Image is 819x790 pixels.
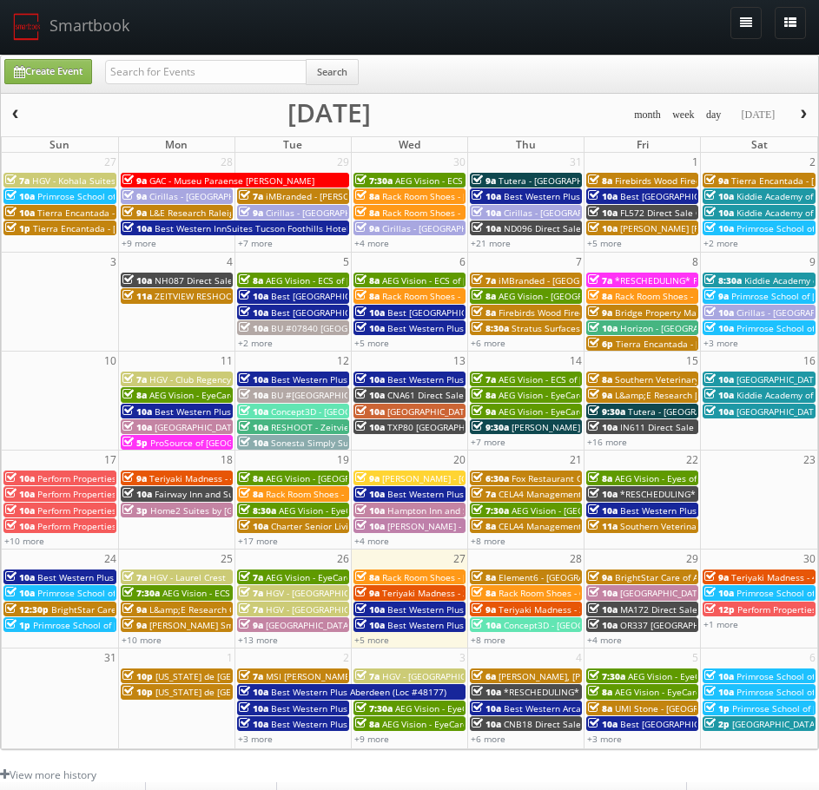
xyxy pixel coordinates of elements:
a: +5 more [354,634,389,646]
a: +10 more [4,535,44,547]
span: iMBranded - [GEOGRAPHIC_DATA][US_STATE] Toyota [499,274,715,286]
span: Cirillas - [GEOGRAPHIC_DATA] [266,207,387,219]
span: AEG Vision - ECS of [US_STATE][GEOGRAPHIC_DATA] [266,274,478,286]
span: Horizon - [GEOGRAPHIC_DATA] [620,322,746,334]
span: *RESCHEDULING* ProSource of [PERSON_NAME] [615,274,817,286]
span: Tierra Encantada - [GEOGRAPHIC_DATA] [616,338,781,350]
a: +1 more [703,618,738,630]
span: [US_STATE] de [GEOGRAPHIC_DATA] - [GEOGRAPHIC_DATA] [155,670,395,682]
span: 9a [239,207,263,219]
span: 10a [472,702,501,714]
span: 7a [239,571,263,583]
span: 8a [588,174,612,187]
span: HGV - Kohala Suites [32,174,116,187]
span: [PERSON_NAME] Smiles - [GEOGRAPHIC_DATA] [149,619,341,631]
span: Rack Room Shoes - 1253 [PERSON_NAME][GEOGRAPHIC_DATA] [382,207,640,219]
span: 10a [5,190,35,202]
span: 10a [239,306,268,319]
a: +17 more [238,535,278,547]
span: 10a [355,405,385,418]
span: 7:30a [355,702,393,714]
span: 10a [588,222,618,234]
span: 10a [355,488,385,500]
span: Teriyaki Madness - 267 [GEOGRAPHIC_DATA] [382,587,566,599]
a: +8 more [471,535,505,547]
span: 3p [122,504,148,517]
span: 7a [355,670,380,682]
span: ND096 Direct Sale MainStay Suites [PERSON_NAME] [504,222,723,234]
span: 10a [588,421,618,433]
span: 1p [704,702,730,714]
span: AEG Vision - EyeCare Specialties of [GEOGRAPHIC_DATA][US_STATE] - [GEOGRAPHIC_DATA] [395,702,767,714]
span: Teriyaki Madness - 318 Decatur [499,603,631,616]
span: 8a [472,571,496,583]
span: 6a [472,670,496,682]
span: Best Western Plus [GEOGRAPHIC_DATA] (Loc #11187) [387,488,608,500]
a: +3 more [703,337,738,349]
span: 1p [5,222,30,234]
span: Best Western Plus [GEOGRAPHIC_DATA] & Suites (Loc #45093) [37,571,295,583]
span: HGV - Laurel Crest [149,571,226,583]
span: Tierra Encantada - [PERSON_NAME] [37,207,186,219]
span: CNA61 Direct Sale Quality Inn & Suites [387,389,550,401]
button: month [628,104,667,126]
a: +5 more [587,237,622,249]
span: 10a [355,373,385,385]
span: 10a [239,437,268,449]
span: 9a [588,306,612,319]
span: 7:30a [355,174,393,187]
span: Rack Room Shoes - [STREET_ADDRESS] [382,190,541,202]
span: GAC - Museu Paraense [PERSON_NAME] [149,174,314,187]
span: 12p [704,603,735,616]
span: 8:30a [239,504,276,517]
span: 10a [355,619,385,631]
span: 7a [5,174,30,187]
span: 10a [5,504,35,517]
span: 7a [239,190,263,202]
span: 10a [239,290,268,302]
span: AEG Vision - ECS of [US_STATE] - Drs. [PERSON_NAME] and [PERSON_NAME] [382,274,694,286]
span: 8a [472,389,496,401]
span: 7a [122,373,147,385]
a: +4 more [587,634,622,646]
span: L&amp;E Research Charlotte [149,603,268,616]
span: Tutera - [GEOGRAPHIC_DATA] [628,405,749,418]
span: 11a [588,520,618,532]
span: Best Western Plus East Side (Loc #68029) [271,702,446,714]
span: Cirillas - [GEOGRAPHIC_DATA] ([GEOGRAPHIC_DATA]) [382,222,597,234]
span: HGV - Club Regency of [GEOGRAPHIC_DATA] [149,373,329,385]
a: +2 more [238,337,273,349]
span: 10a [122,405,152,418]
span: 10a [239,389,268,401]
span: 9a [472,603,496,616]
span: BrightStar Care of Aurora Reveal Event [615,571,777,583]
span: Rack Room Shoes - 627 The Fountains at [GEOGRAPHIC_DATA] (No Rush) [499,587,798,599]
span: Primrose School of [PERSON_NAME][GEOGRAPHIC_DATA] [37,587,272,599]
span: 7:30a [472,504,509,517]
span: 10a [472,207,501,219]
a: +8 more [471,634,505,646]
span: 10a [239,405,268,418]
span: 8a [355,274,380,286]
a: +2 more [703,237,738,249]
span: Concept3D - [GEOGRAPHIC_DATA] [271,405,409,418]
button: day [700,104,728,126]
span: 10a [704,389,734,401]
span: 9:30a [472,421,509,433]
span: 10a [704,670,734,682]
span: MSI [PERSON_NAME] [266,670,353,682]
span: Teriyaki Madness - 439 [149,472,246,484]
span: BrightStar Care of York Reveal Event [51,603,204,616]
span: 6p [588,338,613,350]
span: BU #[GEOGRAPHIC_DATA] ([GEOGRAPHIC_DATA]) [271,389,470,401]
span: 10a [704,222,734,234]
span: CELA4 Management Services, Inc. - [PERSON_NAME] Hyundai [499,488,753,500]
span: 10a [5,520,35,532]
span: L&E Research Raleigh [149,207,240,219]
a: +4 more [354,237,389,249]
span: 10a [239,702,268,714]
span: 10a [588,488,618,500]
span: 10a [472,686,501,698]
span: AEG Vision - ECS of New England - OptomEyes Health – [GEOGRAPHIC_DATA] [162,587,480,599]
span: 7a [239,603,263,616]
